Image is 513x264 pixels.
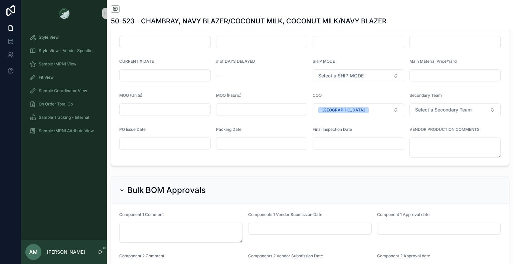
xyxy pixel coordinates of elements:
[59,8,69,19] img: App logo
[25,58,103,70] a: Sample (MPN) View
[216,127,241,132] span: Packing Date
[25,45,103,57] a: Style View - Vendor Specific
[409,103,501,116] button: Select Button
[409,59,457,64] span: Main Material Price/Yard
[39,35,59,40] span: Style View
[119,127,146,132] span: PO Issue Date
[313,69,404,82] button: Select Button
[39,48,93,53] span: Style View - Vendor Specific
[47,249,85,255] p: [PERSON_NAME]
[21,27,107,146] div: scrollable content
[377,253,430,258] span: Component 2 Approval date
[377,212,430,217] span: Component 1 Approval date
[25,71,103,83] a: Fit View
[119,253,164,258] span: Component 2 Comment
[409,127,480,132] span: VENDOR PRODUCTION COMMENTS
[248,212,322,217] span: Components 1 Vendor Submission Date
[127,185,206,196] h2: Bulk BOM Approvals
[111,16,386,26] h1: 50-523 - CHAMBRAY, NAVY BLAZER/COCONUT MILK, COCONUT MILK/NAVY BLAZER
[248,253,323,258] span: Components 2 Vendor Submission Date
[415,106,472,113] span: Select a Secondary Team
[313,93,322,98] span: COO
[409,93,442,98] span: Secondary Team
[216,93,241,98] span: MOQ (Fabric)
[313,127,352,132] span: Final Inspection Date
[318,72,364,79] span: Select a SHIP MODE
[39,115,89,120] span: Sample Tracking - Internal
[25,98,103,110] a: On Order Total Co
[25,31,103,43] a: Style View
[25,85,103,97] a: Sample Coordinator View
[39,101,73,107] span: On Order Total Co
[39,128,94,134] span: Sample (MPN) Attribute View
[322,107,365,113] div: [GEOGRAPHIC_DATA]
[39,88,87,93] span: Sample Coordinator View
[25,125,103,137] a: Sample (MPN) Attribute View
[119,59,154,64] span: CURRENT X DATE
[29,248,38,256] span: AM
[313,103,404,116] button: Select Button
[313,59,335,64] span: SHIP MODE
[39,75,54,80] span: Fit View
[39,61,76,67] span: Sample (MPN) View
[25,111,103,123] a: Sample Tracking - Internal
[119,212,164,217] span: Component 1 Comment
[216,71,220,78] span: --
[119,93,142,98] span: MOQ (Units)
[216,59,255,64] span: # of DAYS DELAYED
